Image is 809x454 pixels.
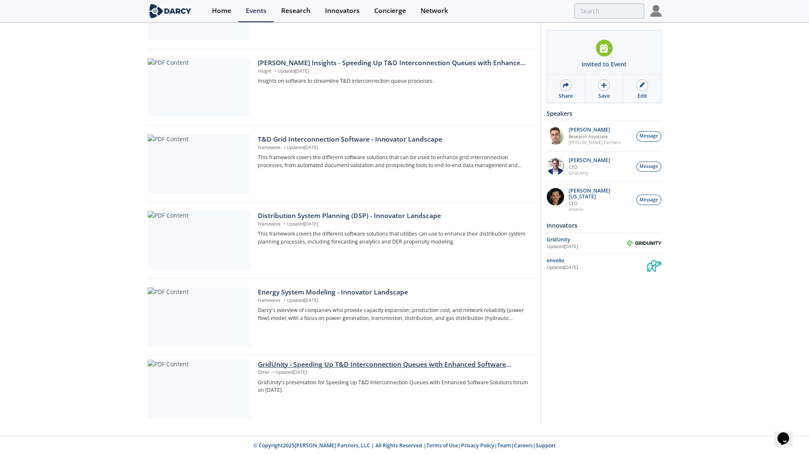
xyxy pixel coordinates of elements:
div: Innovators [325,8,360,14]
input: Advanced Search [574,3,644,19]
p: This framework covers the different software solutions that utilities can use to enhance their di... [258,230,529,246]
a: Privacy Policy [461,442,494,449]
p: GridUnity [569,170,610,176]
div: GridUnity [547,236,626,243]
img: envelio [647,257,661,271]
p: Framework Updated [DATE] [258,145,529,151]
div: Energy System Modeling - Innovator Landscape [258,287,529,297]
p: Darcy's overview of companies who provide capacity expansion, production cost, and network reliab... [258,307,529,322]
div: Distribution System Planning (DSP) - Innovator Landscape [258,211,529,221]
div: Updated [DATE] [547,243,626,250]
a: PDF Content T&D Grid Interconnection Software - Innovator Landscape Framework •Updated[DATE] This... [148,134,535,193]
div: envelio [547,257,647,264]
p: CEO [569,164,610,170]
img: d42dc26c-2a28-49ac-afde-9b58c84c0349 [547,157,564,175]
a: PDF Content Distribution System Planning (DSP) - Innovator Landscape Framework •Updated[DATE] Thi... [148,211,535,269]
p: [PERSON_NAME][US_STATE] [569,188,632,200]
div: Network [421,8,448,14]
div: Speakers [547,106,661,121]
a: Terms of Use [426,442,458,449]
span: Message [640,197,658,203]
span: Message [640,163,658,170]
button: Message [636,162,661,172]
div: Concierge [374,8,406,14]
p: Framework Updated [DATE] [258,221,529,228]
img: f1d2b35d-fddb-4a25-bd87-d4d314a355e9 [547,127,564,145]
span: • [282,145,287,150]
p: Other Updated [DATE] [258,369,529,376]
a: PDF Content Energy System Modeling - Innovator Landscape Framework •Updated[DATE] Darcy's overvie... [148,287,535,346]
a: envelio Updated[DATE] envelio [547,257,661,271]
p: GridUnity's presentation for Speeding Up T&D Interconnection Queues with Enhanced Software Soluti... [258,379,529,394]
p: Framework Updated [DATE] [258,297,529,304]
img: GridUnity [626,240,661,246]
div: Home [212,8,231,14]
div: Invited to Event [582,60,627,68]
p: This framework covers the different software solutions that can be used to enhance grid interconn... [258,154,529,169]
div: Updated [DATE] [547,264,647,271]
a: Team [497,442,511,449]
div: [PERSON_NAME] Insights - Speeding Up T&D Interconnection Queues with Enhanced Software Solutions [258,58,529,68]
span: • [271,369,275,375]
a: PDF Content [PERSON_NAME] Insights - Speeding Up T&D Interconnection Queues with Enhanced Softwar... [148,58,535,117]
iframe: chat widget [774,421,801,446]
span: • [282,221,287,227]
div: Save [598,92,610,100]
p: [PERSON_NAME] [569,157,610,163]
p: © Copyright 2025 [PERSON_NAME] Partners, LLC | All Rights Reserved | | | | | [96,442,713,449]
a: GridUnity Updated[DATE] GridUnity [547,236,661,251]
p: [PERSON_NAME] [569,127,621,133]
p: Research Associate [569,134,621,139]
p: Insight Updated [DATE] [258,68,529,75]
button: Message [636,195,661,205]
div: Innovators [547,218,661,233]
p: [PERSON_NAME] Partners [569,139,621,145]
div: T&D Grid Interconnection Software - Innovator Landscape [258,134,529,145]
p: CEO [569,200,632,206]
div: Events [246,8,267,14]
p: envelio [569,206,632,212]
p: Insights on software to streamline T&D interconnection queue processes. [258,77,529,85]
button: Message [636,131,661,142]
a: Careers [514,442,533,449]
img: Profile [650,5,662,17]
span: • [273,68,277,74]
img: 1b183925-147f-4a47-82c9-16eeeed5003c [547,188,564,205]
div: GridUnity - Speeding Up T&D Interconnection Queues with Enhanced Software Solutions [258,360,529,370]
img: logo-wide.svg [148,4,193,18]
a: Support [536,442,556,449]
div: Share [559,92,573,100]
span: • [282,297,287,303]
a: Edit [623,75,661,103]
div: Edit [637,92,647,100]
div: Research [281,8,310,14]
span: Message [640,133,658,139]
a: PDF Content GridUnity - Speeding Up T&D Interconnection Queues with Enhanced Software Solutions O... [148,360,535,418]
